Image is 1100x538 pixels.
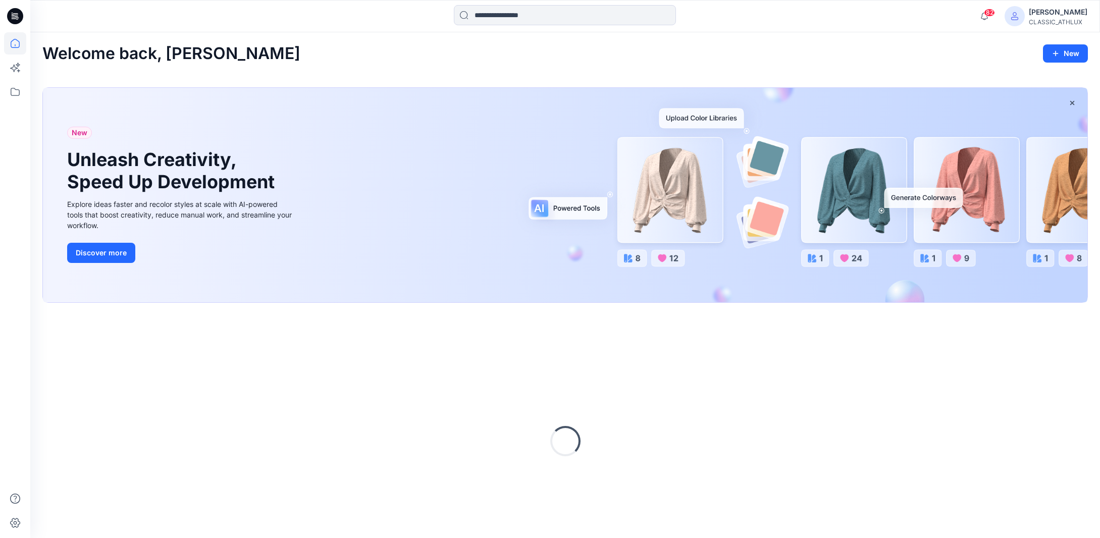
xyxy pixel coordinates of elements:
[1043,44,1088,63] button: New
[67,149,279,192] h1: Unleash Creativity, Speed Up Development
[42,44,300,63] h2: Welcome back, [PERSON_NAME]
[67,199,294,231] div: Explore ideas faster and recolor styles at scale with AI-powered tools that boost creativity, red...
[72,127,87,139] span: New
[1029,6,1087,18] div: [PERSON_NAME]
[984,9,995,17] span: 82
[67,243,135,263] button: Discover more
[1011,12,1019,20] svg: avatar
[67,243,294,263] a: Discover more
[1029,18,1087,26] div: CLASSIC_ATHLUX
